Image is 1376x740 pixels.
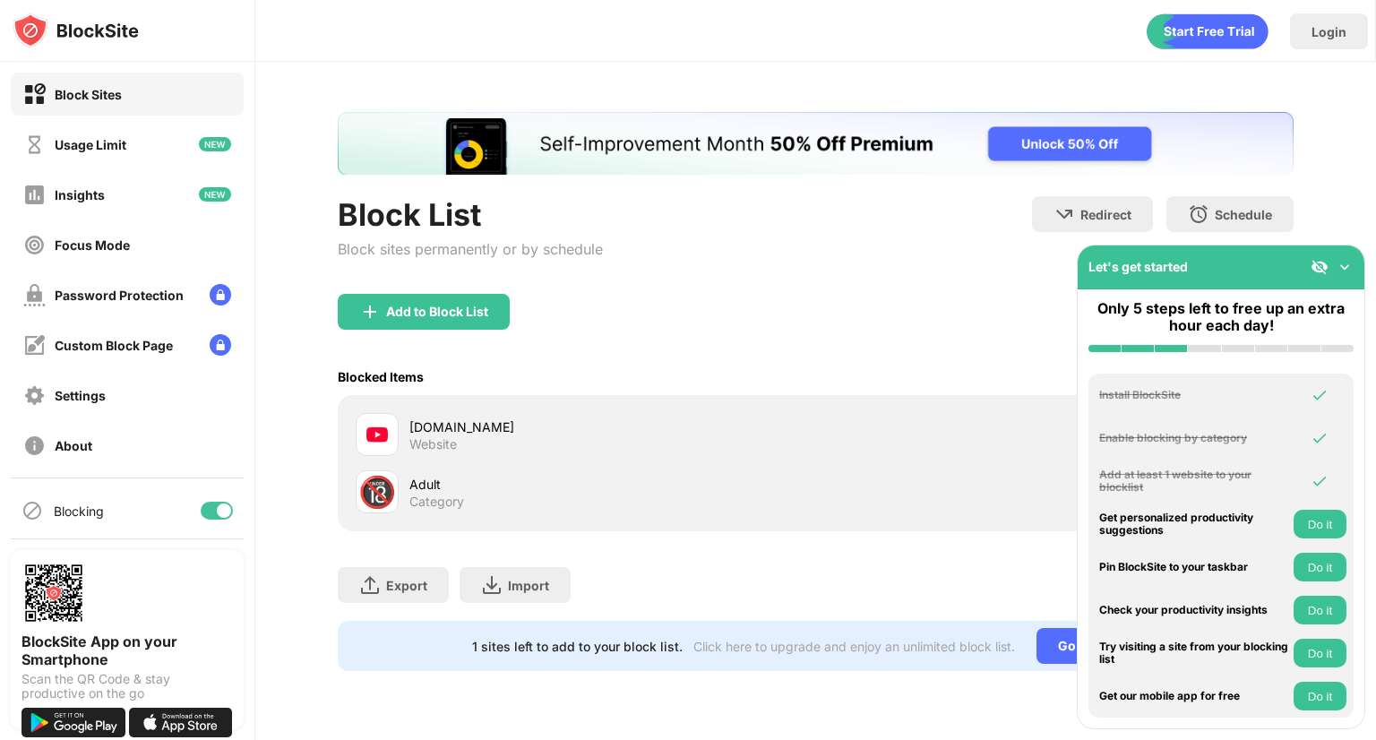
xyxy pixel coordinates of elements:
[409,436,457,452] div: Website
[55,187,105,202] div: Insights
[1147,13,1268,49] div: animation
[55,87,122,102] div: Block Sites
[1215,207,1272,222] div: Schedule
[1294,553,1346,581] button: Do it
[1311,472,1329,490] img: omni-check.svg
[21,672,233,701] div: Scan the QR Code & stay productive on the go
[199,137,231,151] img: new-icon.svg
[1088,259,1188,274] div: Let's get started
[23,234,46,256] img: focus-off.svg
[693,639,1015,654] div: Click here to upgrade and enjoy an unlimited block list.
[55,338,173,353] div: Custom Block Page
[1311,386,1329,404] img: omni-check.svg
[55,438,92,453] div: About
[1099,469,1289,495] div: Add at least 1 website to your blocklist
[1294,682,1346,710] button: Do it
[1099,561,1289,573] div: Pin BlockSite to your taskbar
[386,305,488,319] div: Add to Block List
[23,284,46,306] img: password-protection-off.svg
[1099,432,1289,444] div: Enable blocking by category
[23,384,46,407] img: settings-off.svg
[55,137,126,152] div: Usage Limit
[1099,690,1289,702] div: Get our mobile app for free
[1311,24,1346,39] div: Login
[338,112,1294,175] iframe: Banner
[472,639,683,654] div: 1 sites left to add to your block list.
[409,494,464,510] div: Category
[1336,258,1354,276] img: omni-setup-toggle.svg
[210,284,231,305] img: lock-menu.svg
[1311,429,1329,447] img: omni-check.svg
[21,708,125,737] img: get-it-on-google-play.svg
[508,578,549,593] div: Import
[338,240,603,258] div: Block sites permanently or by schedule
[1099,389,1289,401] div: Install BlockSite
[1099,512,1289,538] div: Get personalized productivity suggestions
[1294,510,1346,538] button: Do it
[409,417,815,436] div: [DOMAIN_NAME]
[55,288,184,303] div: Password Protection
[23,133,46,156] img: time-usage-off.svg
[23,435,46,457] img: about-off.svg
[23,334,46,357] img: customize-block-page-off.svg
[23,184,46,206] img: insights-off.svg
[358,474,396,511] div: 🔞
[366,424,388,445] img: favicons
[23,83,46,106] img: block-on.svg
[1099,604,1289,616] div: Check your productivity insights
[21,632,233,668] div: BlockSite App on your Smartphone
[54,503,104,519] div: Blocking
[1311,258,1329,276] img: eye-not-visible.svg
[55,237,130,253] div: Focus Mode
[409,475,815,494] div: Adult
[1088,300,1354,334] div: Only 5 steps left to free up an extra hour each day!
[55,388,106,403] div: Settings
[210,334,231,356] img: lock-menu.svg
[199,187,231,202] img: new-icon.svg
[1080,207,1131,222] div: Redirect
[21,561,86,625] img: options-page-qr-code.png
[1099,641,1289,667] div: Try visiting a site from your blocking list
[13,13,139,48] img: logo-blocksite.svg
[129,708,233,737] img: download-on-the-app-store.svg
[386,578,427,593] div: Export
[338,369,424,384] div: Blocked Items
[1294,639,1346,667] button: Do it
[1036,628,1159,664] div: Go Unlimited
[21,500,43,521] img: blocking-icon.svg
[338,196,603,233] div: Block List
[1294,596,1346,624] button: Do it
